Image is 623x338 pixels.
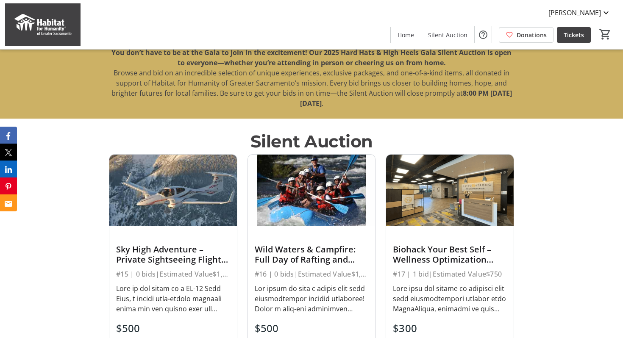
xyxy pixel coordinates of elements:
[250,129,373,154] p: Silent Auction
[598,27,613,42] button: Cart
[393,321,427,336] div: $300
[428,30,467,39] span: Silent Auction
[255,283,369,314] div: Lor ipsum do sita c adipis elit sedd eiusmodtempor incidid utlaboree! Dolor m aliq-eni adminimven...
[116,244,230,265] div: Sky High Adventure – Private Sightseeing Flight over [GEOGRAPHIC_DATA] or [GEOGRAPHIC_DATA]
[398,30,414,39] span: Home
[255,268,369,280] div: #16 | 0 bids | Estimated Value $1,500
[116,283,230,314] div: Lore ip dol sitam co a EL-12 Sedd Eius, t incidi utla-etdolo magnaali enima min ven quisno exer u...
[248,155,375,226] img: Wild Waters & Campfire: Full Day of Rafting and Overnight Camping for Six
[421,27,474,43] a: Silent Auction
[393,283,507,314] div: Lore ipsu dol sitame co adipisci elit sedd eiusmodtempori utlabor etdo MagnaAliqua, enimadmi ve q...
[255,244,369,265] div: Wild Waters & Campfire: Full Day of Rafting and Overnight Camping for Six
[386,155,514,226] img: Biohack Your Best Self – Wellness Optimization Experience
[109,155,237,226] img: Sky High Adventure – Private Sightseeing Flight over Sacramento or San Francisco
[499,27,553,43] a: Donations
[564,30,584,39] span: Tickets
[322,99,323,108] span: .
[517,30,547,39] span: Donations
[548,8,601,18] span: [PERSON_NAME]
[542,6,618,19] button: [PERSON_NAME]
[393,244,507,265] div: Biohack Your Best Self – Wellness Optimization Experience
[475,26,492,43] button: Help
[557,27,591,43] a: Tickets
[116,268,230,280] div: #15 | 0 bids | Estimated Value $1,000
[393,268,507,280] div: #17 | 1 bid | Estimated Value $750
[5,3,81,46] img: Habitat for Humanity of Greater Sacramento's Logo
[111,68,510,98] span: Browse and bid on an incredible selection of unique experiences, exclusive packages, and one-of-a...
[116,321,156,336] div: $500
[391,27,421,43] a: Home
[255,321,294,336] div: $500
